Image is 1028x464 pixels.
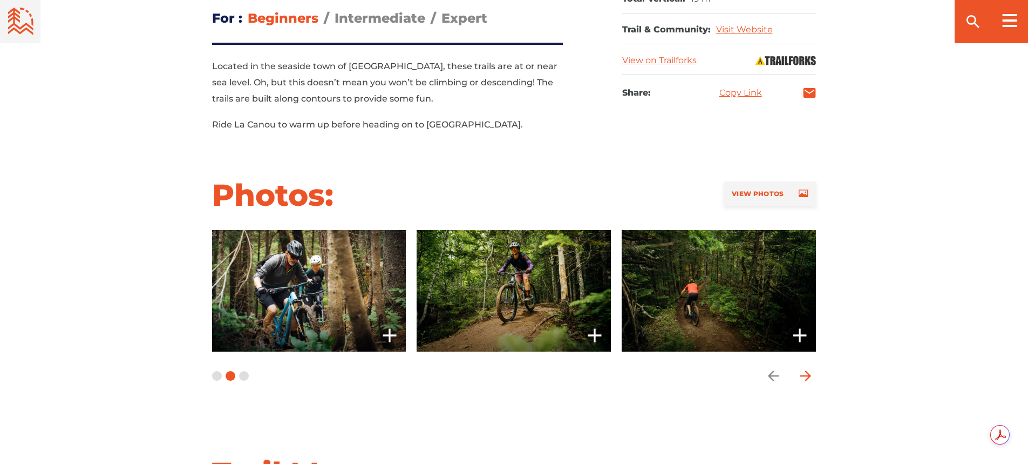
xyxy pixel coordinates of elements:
[212,7,242,30] h3: For
[716,24,773,35] a: Visit Website
[239,371,249,381] button: Carousel Page 3
[724,181,816,206] a: View Photos
[212,352,249,400] div: Carousel Pagination
[763,352,816,400] div: Carousel Navigation
[441,10,487,26] span: Expert
[765,368,781,384] ion-icon: arrow back
[212,371,222,381] button: Carousel Page 1
[379,325,400,346] ion-icon: add
[226,371,235,381] button: Carousel Page 2 (Current Slide)
[964,13,982,30] ion-icon: search
[754,55,816,66] img: Trailforks
[622,55,697,65] a: View on Trailforks
[212,176,333,214] h2: Photos:
[335,10,425,26] span: Intermediate
[732,190,784,198] span: View Photos
[584,325,605,346] ion-icon: add
[212,117,563,133] p: Ride La Canou to warm up before heading on to [GEOGRAPHIC_DATA].
[622,85,651,100] h3: Share:
[802,86,816,100] a: mail
[248,10,318,26] span: Beginners
[798,368,814,384] ion-icon: arrow forward
[719,89,762,97] a: Copy Link
[212,58,563,107] p: Located in the seaside town of [GEOGRAPHIC_DATA], these trails are at or near sea level. Oh, but ...
[622,24,711,36] dt: Trail & Community:
[789,325,811,346] ion-icon: add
